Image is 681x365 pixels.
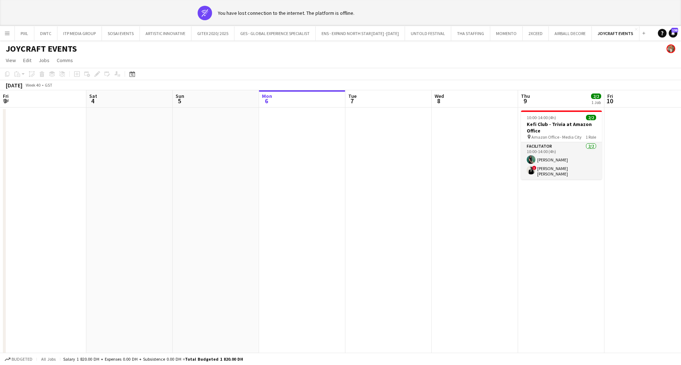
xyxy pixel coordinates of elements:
[348,93,357,99] span: Tue
[549,26,592,40] button: AIRBALL DECORE
[521,142,602,179] app-card-role: Facilitator2/210:00-14:00 (4h)[PERSON_NAME]![PERSON_NAME] [PERSON_NAME]
[12,357,33,362] span: Budgeted
[4,355,34,363] button: Budgeted
[521,93,530,99] span: Thu
[15,26,34,40] button: PIXL
[234,26,316,40] button: GES - GLOBAL EXPERIENCE SPECIALIST
[667,44,675,53] app-user-avatar: Clinton Appel
[262,93,272,99] span: Mon
[20,56,34,65] a: Edit
[36,56,52,65] a: Jobs
[606,97,613,105] span: 10
[54,56,76,65] a: Comms
[435,93,444,99] span: Wed
[261,97,272,105] span: 6
[40,356,57,362] span: All jobs
[2,97,9,105] span: 3
[218,10,354,16] div: You have lost connection to the internet. The platform is offline.
[191,26,234,40] button: GITEX 2020/ 2025
[523,26,549,40] button: 2XCEED
[591,100,601,105] div: 1 Job
[669,29,677,38] a: 198
[63,356,243,362] div: Salary 1 820.00 DH + Expenses 0.00 DH + Subsistence 0.00 DH =
[6,82,22,89] div: [DATE]
[6,57,16,64] span: View
[490,26,523,40] button: MOMENTO
[527,115,556,120] span: 10:00-14:00 (4h)
[586,115,596,120] span: 2/2
[347,97,357,105] span: 7
[521,110,602,179] app-job-card: 10:00-14:00 (4h)2/2Kefi Club - Trivia at Amazon Office Amazon Office - Media City1 RoleFacilitato...
[174,97,184,105] span: 5
[3,56,19,65] a: View
[405,26,451,40] button: UNTOLD FESTIVAL
[102,26,140,40] button: SOSAI EVENTS
[521,121,602,134] h3: Kefi Club - Trivia at Amazon Office
[34,26,57,40] button: DWTC
[586,134,596,140] span: 1 Role
[23,57,31,64] span: Edit
[434,97,444,105] span: 8
[57,57,73,64] span: Comms
[607,93,613,99] span: Fri
[531,134,582,140] span: Amazon Office - Media City
[185,356,243,362] span: Total Budgeted 1 820.00 DH
[39,57,49,64] span: Jobs
[140,26,191,40] button: ARTISTIC INNOVATIVE
[24,82,42,88] span: Week 40
[3,93,9,99] span: Fri
[520,97,530,105] span: 9
[591,94,601,99] span: 2/2
[6,43,77,54] h1: JOYCRAFT EVENTS
[592,26,639,40] button: JOYCRAFT EVENTS
[671,28,678,32] span: 198
[532,166,536,170] span: !
[176,93,184,99] span: Sun
[57,26,102,40] button: ITP MEDIA GROUP
[451,26,490,40] button: THA STAFFING
[89,93,97,99] span: Sat
[45,82,52,88] div: GST
[316,26,405,40] button: ENS - EXPAND NORTH STAR [DATE] -[DATE]
[88,97,97,105] span: 4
